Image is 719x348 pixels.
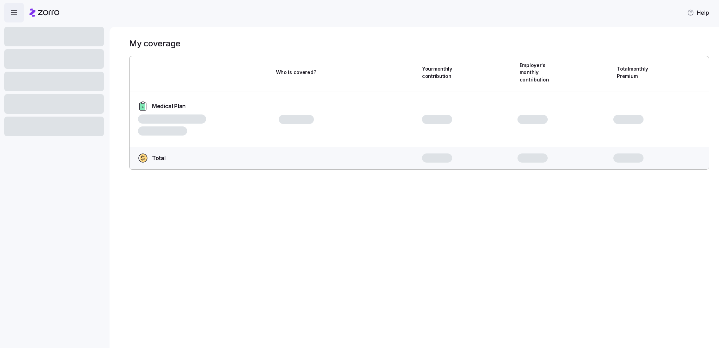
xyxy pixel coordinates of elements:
[276,69,316,76] span: Who is covered?
[687,8,709,17] span: Help
[681,6,715,20] button: Help
[129,38,180,49] h1: My coverage
[520,62,563,83] span: Employer's monthly contribution
[617,65,660,80] span: Total monthly Premium
[152,102,186,111] span: Medical Plan
[422,65,465,80] span: Your monthly contribution
[152,154,165,163] span: Total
